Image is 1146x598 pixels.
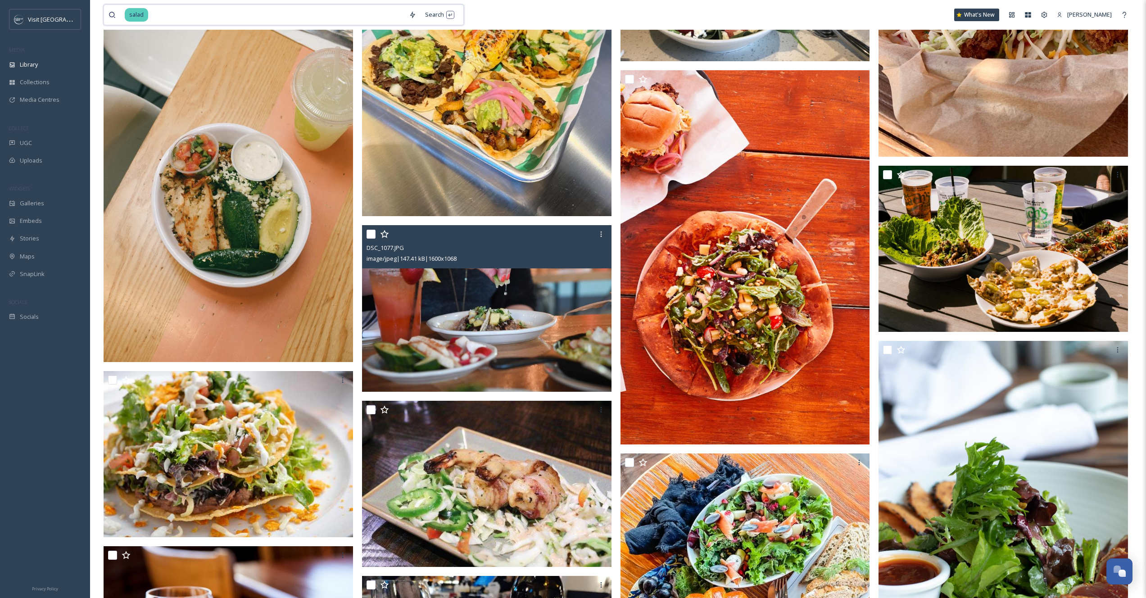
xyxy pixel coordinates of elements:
span: WIDGETS [9,185,30,192]
a: [PERSON_NAME] [1052,6,1116,23]
img: Visit OP - Soccer Tournament - 08.JPG [879,166,1128,332]
span: image/jpeg | 147.41 kB | 1600 x 1068 [367,254,457,263]
span: SOCIALS [9,299,27,305]
span: [PERSON_NAME] [1067,10,1112,18]
span: Stories [20,234,39,243]
img: c3es6xdrejuflcaqpovn.png [14,15,23,24]
img: VisitOP1921.jpg [621,70,870,444]
span: UGC [20,139,32,147]
span: Maps [20,252,35,261]
span: Collections [20,78,50,86]
span: salad [125,8,148,21]
a: What's New [954,9,999,21]
span: COLLECT [9,125,28,131]
span: SnapLink [20,270,45,278]
img: Jaleesa(2).jpg [362,401,612,567]
span: Library [20,60,38,69]
span: Uploads [20,156,42,165]
span: Socials [20,313,39,321]
span: Embeds [20,217,42,225]
span: Galleries [20,199,44,208]
img: Brunching in Overland Park at Shack.jpg [104,371,353,537]
span: MEDIA [9,46,25,53]
span: Media Centres [20,95,59,104]
img: DSC_1077.JPG [362,225,612,392]
span: Visit [GEOGRAPHIC_DATA] [28,15,98,23]
span: DSC_1077.JPG [367,244,404,252]
div: Search [421,6,459,23]
a: Privacy Policy [32,583,58,593]
button: Open Chat [1106,558,1132,584]
span: Privacy Policy [32,586,58,592]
